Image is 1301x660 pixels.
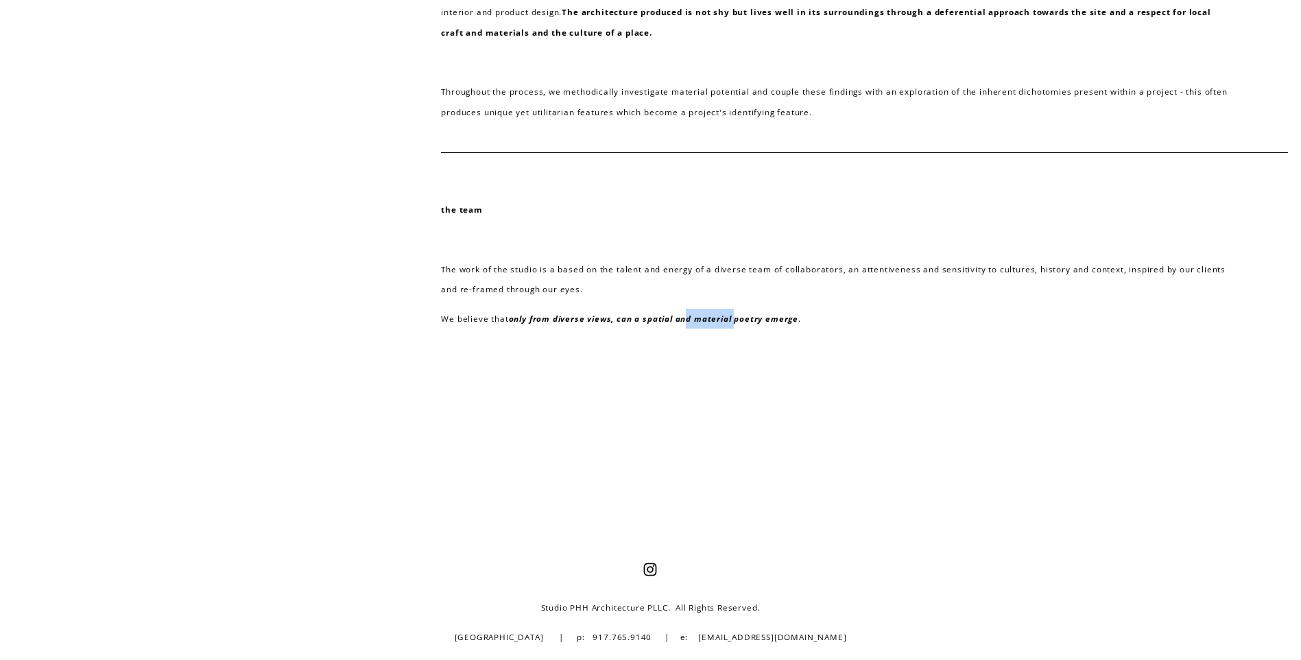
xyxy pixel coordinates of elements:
[441,259,1234,300] p: The work of the studio is a based on the talent and energy of a diverse team of collaborators, an...
[643,563,657,576] a: Instagram
[441,82,1234,122] p: Throughout the process, we methodically investigate material potential and couple these findings ...
[441,204,483,215] strong: the team
[441,6,1213,37] strong: The architecture produced is not shy but lives well in its surroundings through a deferential app...
[441,309,1234,329] p: We believe that .
[281,627,1021,647] p: [GEOGRAPHIC_DATA] | p: 917.765.9140 | e: [EMAIL_ADDRESS][DOMAIN_NAME]
[281,598,1021,617] p: Studio PHH Architecture PLLC. All Rights Reserved.
[509,313,798,324] em: only from diverse views, can a spatial and material poetry emerge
